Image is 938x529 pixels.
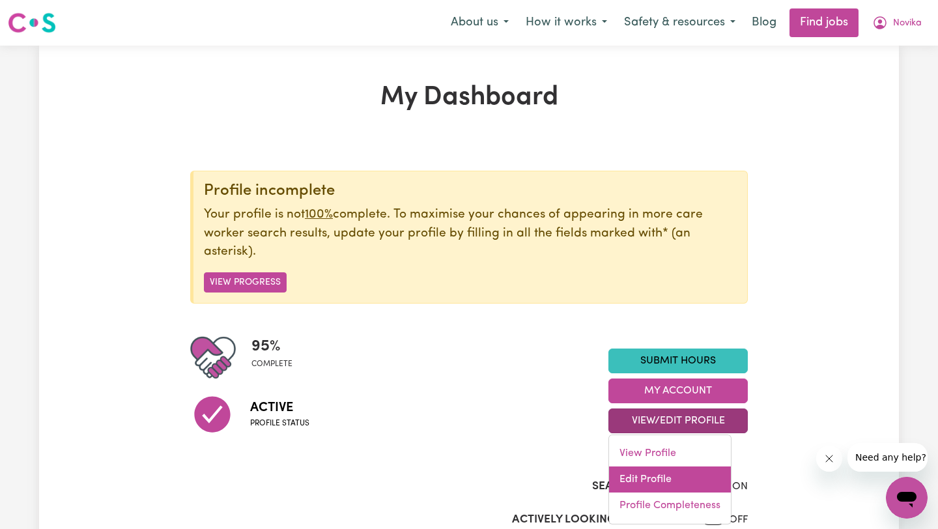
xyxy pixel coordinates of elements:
a: Careseekers logo [8,8,56,38]
button: View Progress [204,272,287,293]
span: Active [250,398,309,418]
p: Your profile is not complete. To maximise your chances of appearing in more care worker search re... [204,206,737,262]
span: Novika [893,16,922,31]
div: Profile incomplete [204,182,737,201]
button: My Account [608,379,748,403]
span: 95 % [251,335,292,358]
a: Blog [744,8,784,37]
a: Edit Profile [609,466,731,493]
div: Profile completeness: 95% [251,335,303,380]
u: 100% [305,208,333,221]
a: Submit Hours [608,349,748,373]
label: Search Visibility [592,478,690,495]
a: Profile Completeness [609,493,731,519]
button: About us [442,9,517,36]
button: Safety & resources [616,9,744,36]
iframe: Button to launch messaging window [886,477,928,519]
iframe: Close message [816,446,842,472]
a: View Profile [609,440,731,466]
span: ON [732,481,748,492]
iframe: Message from company [847,443,928,472]
button: My Account [864,9,930,36]
span: OFF [729,515,748,525]
label: Actively Looking for Clients [512,511,687,528]
span: Profile status [250,418,309,429]
div: View/Edit Profile [608,435,732,524]
button: View/Edit Profile [608,408,748,433]
img: Careseekers logo [8,11,56,35]
span: complete [251,358,292,370]
a: Find jobs [789,8,859,37]
button: How it works [517,9,616,36]
h1: My Dashboard [190,82,748,113]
